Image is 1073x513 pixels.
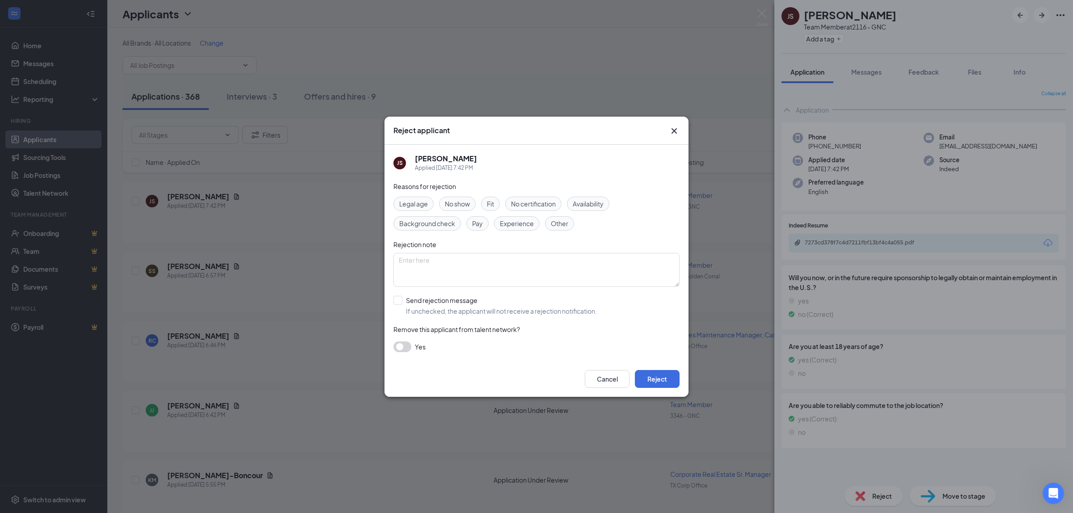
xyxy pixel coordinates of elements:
a: [EMAIL_ADDRESS][DOMAIN_NAME] [14,84,106,100]
button: Cancel [585,370,629,388]
span: Background check [399,219,455,228]
span: No show [445,199,470,209]
button: go back [6,4,23,21]
svg: Cross [669,126,680,136]
button: Acknowledged [108,281,167,299]
button: Reject [635,370,680,388]
h3: Reject applicant [393,126,450,135]
div: Fin says… [7,51,172,169]
span: Reasons for rejection [393,182,456,190]
div: Your TA team is here for you! Reach out anytime at . Background Check friendly REMINDER: All posi... [14,57,139,144]
button: Close [669,126,680,136]
div: ***IMPORTANT NOTE***​Your TA team is here for you! Reach out anytime at[EMAIL_ADDRESS][DOMAIN_NAM... [7,51,147,150]
span: Legal age [399,199,428,209]
button: Home [140,4,157,21]
div: Close [157,4,173,20]
span: Remove this applicant from talent network? [393,325,520,333]
div: JS [397,159,403,167]
span: Availability [573,199,604,209]
img: Profile image for Fin [25,5,40,19]
iframe: To enrich screen reader interactions, please activate Accessibility in Grammarly extension settings [1043,483,1064,504]
div: Applied [DATE] 7:42 PM [415,164,477,172]
span: Other [551,219,568,228]
span: Fit [487,199,494,209]
h1: Fin [43,8,54,15]
span: No certification [511,199,556,209]
span: Pay [472,219,483,228]
div: Fin • Just now [14,151,51,157]
h5: [PERSON_NAME] [415,154,477,164]
span: Experience [500,219,534,228]
span: Yes [415,341,426,352]
span: Rejection note [393,240,436,248]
